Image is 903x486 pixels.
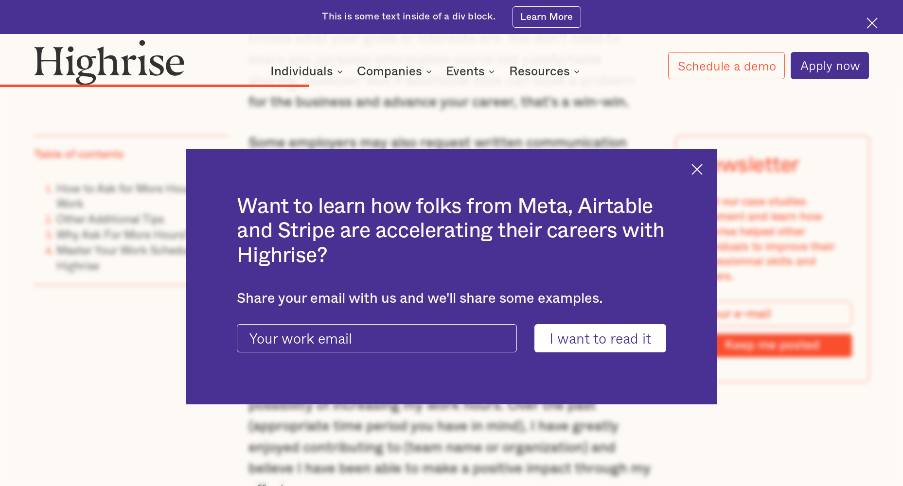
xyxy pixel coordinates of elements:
img: Highrise logo [34,39,185,85]
a: Learn More [513,6,581,28]
input: Your work email [237,324,516,352]
div: This is some text inside of a div block. [322,10,496,24]
div: Individuals [270,66,333,77]
img: Cross icon [691,164,703,175]
div: Companies [357,66,422,77]
div: Resources [509,66,583,77]
a: Apply now [791,52,869,79]
a: Schedule a demo [668,52,785,79]
div: Companies [357,66,435,77]
div: Resources [509,66,570,77]
div: Events [446,66,497,77]
div: Individuals [270,66,346,77]
h2: Want to learn how folks from Meta, Airtable and Stripe are accelerating their careers with Highrise? [237,194,666,268]
form: current-ascender-blog-article-modal-form [237,324,666,352]
input: I want to read it [534,324,666,352]
div: Events [446,66,485,77]
div: Share your email with us and we'll share some examples. [237,291,666,307]
img: Cross icon [867,17,878,29]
